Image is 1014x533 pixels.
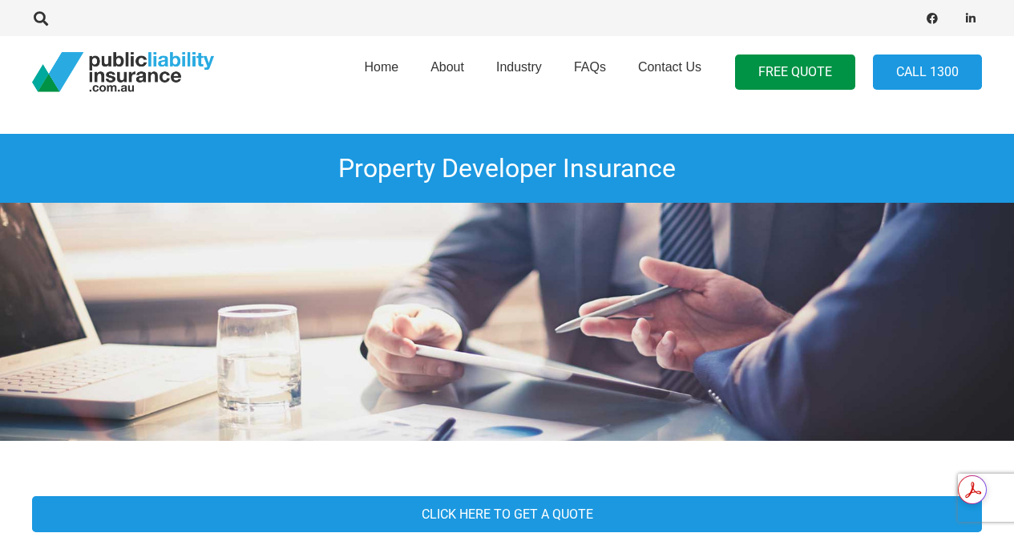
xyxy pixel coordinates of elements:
a: FREE QUOTE [735,55,855,91]
a: Search [25,11,57,26]
a: Click here to get a quote [32,496,982,532]
a: Facebook [921,7,943,30]
a: LinkedIn [959,7,982,30]
a: pli_logotransparent [32,52,214,92]
span: Home [364,60,398,74]
span: Contact Us [638,60,701,74]
a: About [414,31,480,113]
span: About [430,60,464,74]
a: FAQs [558,31,622,113]
span: Industry [496,60,542,74]
a: Home [348,31,414,113]
span: FAQs [574,60,606,74]
a: Contact Us [622,31,717,113]
a: Industry [480,31,558,113]
a: Call 1300 [873,55,982,91]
